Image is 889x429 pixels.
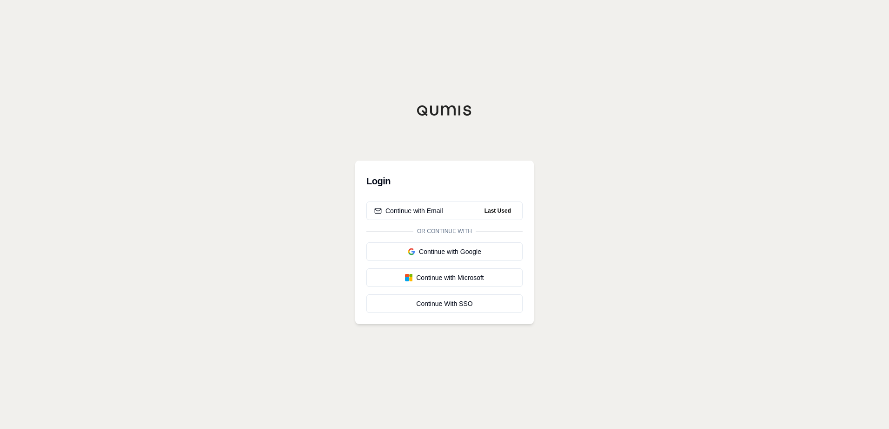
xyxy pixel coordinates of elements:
div: Continue with Google [374,247,515,256]
h3: Login [366,172,523,190]
button: Continue with Google [366,242,523,261]
span: Or continue with [413,227,476,235]
div: Continue with Email [374,206,443,215]
button: Continue with EmailLast Used [366,201,523,220]
div: Continue with Microsoft [374,273,515,282]
a: Continue With SSO [366,294,523,313]
button: Continue with Microsoft [366,268,523,287]
div: Continue With SSO [374,299,515,308]
img: Qumis [417,105,472,116]
span: Last Used [481,205,515,216]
